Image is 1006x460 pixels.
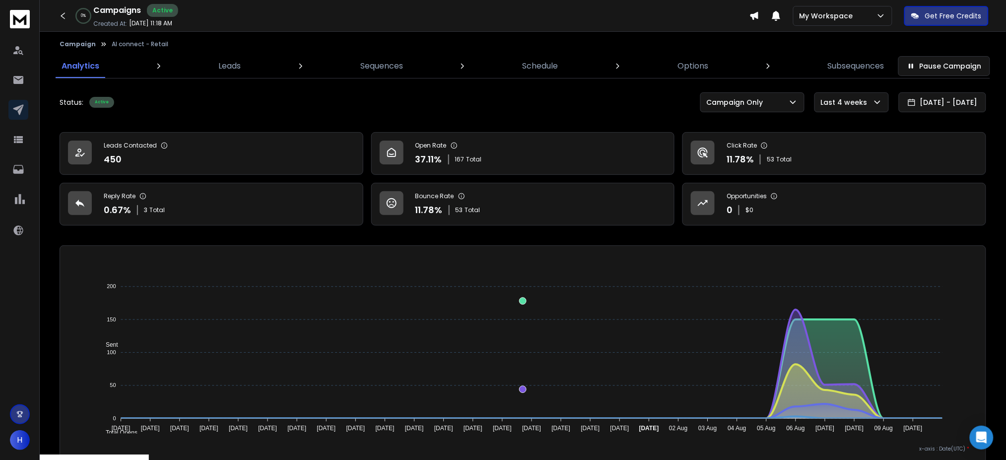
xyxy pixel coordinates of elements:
[89,97,114,108] div: Active
[727,142,757,150] p: Click Rate
[112,40,168,48] p: AI connect - Retail
[682,183,986,226] a: Opportunities0$0
[455,155,465,163] span: 167
[522,425,541,432] tspan: [DATE]
[56,54,105,78] a: Analytics
[821,97,872,107] p: Last 4 weeks
[354,54,409,78] a: Sequences
[816,425,835,432] tspan: [DATE]
[727,153,754,166] p: 11.78 %
[467,155,482,163] span: Total
[287,425,306,432] tspan: [DATE]
[581,425,600,432] tspan: [DATE]
[93,20,127,28] p: Created At:
[229,425,248,432] tspan: [DATE]
[682,132,986,175] a: Click Rate11.78%53Total
[465,206,480,214] span: Total
[456,206,463,214] span: 53
[258,425,277,432] tspan: [DATE]
[98,430,137,437] span: Total Opens
[970,426,994,450] div: Open Intercom Messenger
[925,11,982,21] p: Get Free Credits
[107,284,116,290] tspan: 200
[147,4,178,17] div: Active
[728,425,746,432] tspan: 04 Aug
[93,4,141,16] h1: Campaigns
[800,11,857,21] p: My Workspace
[415,192,454,200] p: Bounce Rate
[523,60,558,72] p: Schedule
[60,97,83,107] p: Status:
[129,19,172,27] p: [DATE] 11:18 AM
[677,60,708,72] p: Options
[767,155,774,163] span: 53
[828,60,884,72] p: Subsequences
[104,192,135,200] p: Reply Rate
[76,445,970,453] p: x-axis : Date(UTC)
[822,54,890,78] a: Subsequences
[464,425,482,432] tspan: [DATE]
[104,142,157,150] p: Leads Contacted
[107,349,116,355] tspan: 100
[346,425,365,432] tspan: [DATE]
[170,425,189,432] tspan: [DATE]
[81,13,86,19] p: 0 %
[671,54,714,78] a: Options
[371,183,675,226] a: Bounce Rate11.78%53Total
[610,425,629,432] tspan: [DATE]
[639,425,659,432] tspan: [DATE]
[107,316,116,322] tspan: 150
[111,425,130,432] tspan: [DATE]
[219,60,241,72] p: Leads
[200,425,218,432] tspan: [DATE]
[699,425,717,432] tspan: 03 Aug
[140,425,159,432] tspan: [DATE]
[493,425,512,432] tspan: [DATE]
[213,54,247,78] a: Leads
[60,40,96,48] button: Campaign
[149,206,165,214] span: Total
[98,341,118,348] span: Sent
[904,6,989,26] button: Get Free Credits
[60,183,363,226] a: Reply Rate0.67%3Total
[62,60,99,72] p: Analytics
[110,383,116,388] tspan: 50
[10,10,30,28] img: logo
[757,425,776,432] tspan: 05 Aug
[360,60,403,72] p: Sequences
[376,425,395,432] tspan: [DATE]
[144,206,147,214] span: 3
[517,54,564,78] a: Schedule
[727,203,733,217] p: 0
[104,203,131,217] p: 0.67 %
[405,425,424,432] tspan: [DATE]
[317,425,335,432] tspan: [DATE]
[434,425,453,432] tspan: [DATE]
[415,203,443,217] p: 11.78 %
[845,425,864,432] tspan: [DATE]
[898,56,990,76] button: Pause Campaign
[745,206,753,214] p: $ 0
[552,425,571,432] tspan: [DATE]
[787,425,805,432] tspan: 06 Aug
[899,92,986,112] button: [DATE] - [DATE]
[104,153,122,166] p: 450
[707,97,767,107] p: Campaign Only
[10,430,30,450] button: H
[113,415,116,421] tspan: 0
[371,132,675,175] a: Open Rate37.11%167Total
[60,132,363,175] a: Leads Contacted450
[669,425,687,432] tspan: 02 Aug
[415,153,442,166] p: 37.11 %
[776,155,792,163] span: Total
[415,142,447,150] p: Open Rate
[904,425,923,432] tspan: [DATE]
[727,192,767,200] p: Opportunities
[874,425,893,432] tspan: 09 Aug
